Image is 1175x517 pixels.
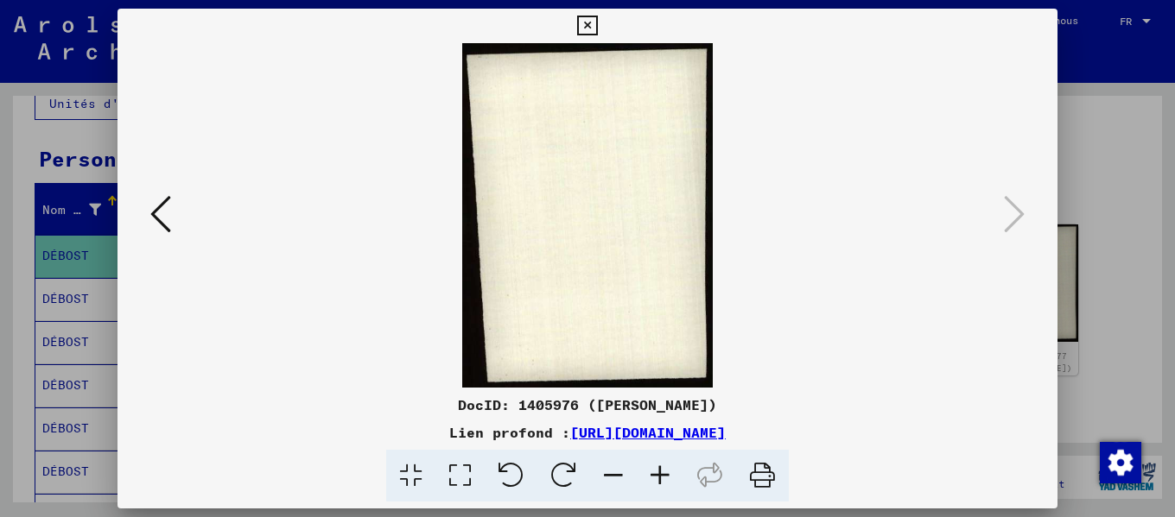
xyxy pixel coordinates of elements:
font: DocID: 1405976 ([PERSON_NAME]) [458,396,717,413]
img: Modifier le consentement [1100,442,1141,483]
font: Lien profond : [449,424,570,441]
img: 002.jpg [176,43,999,388]
a: [URL][DOMAIN_NAME] [570,424,726,441]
